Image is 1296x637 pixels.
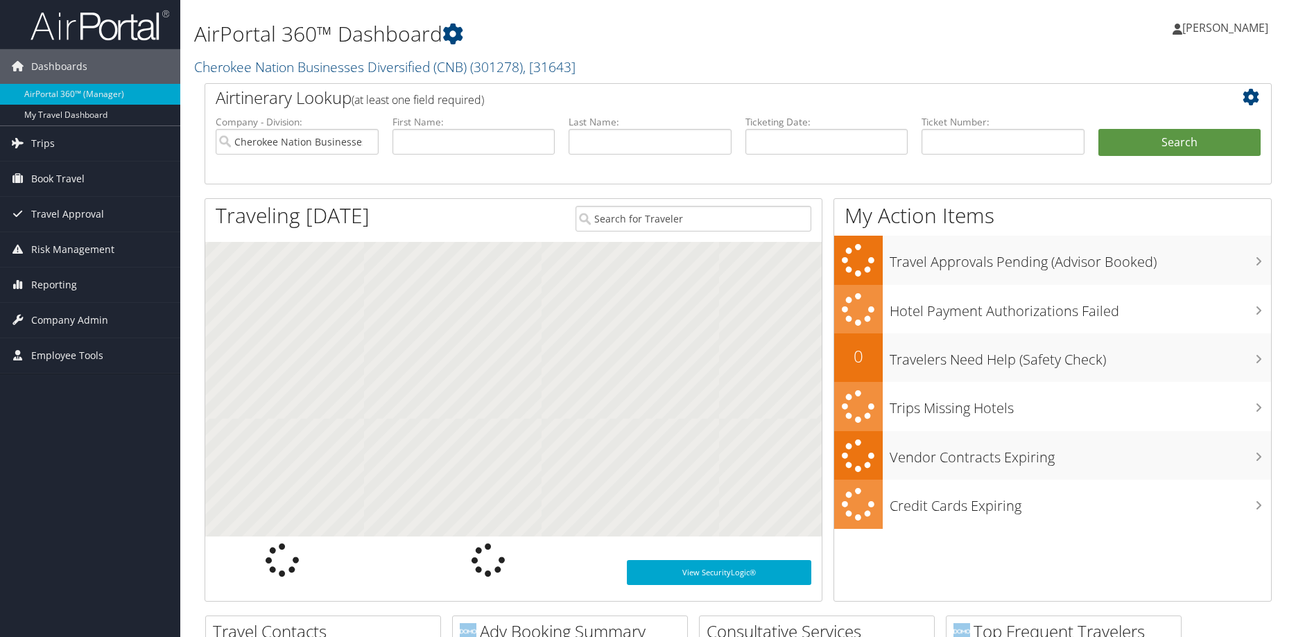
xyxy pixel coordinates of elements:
h3: Vendor Contracts Expiring [890,441,1272,467]
label: Ticket Number: [922,115,1085,129]
span: ( 301278 ) [470,58,523,76]
a: View SecurityLogic® [627,560,811,585]
a: Trips Missing Hotels [834,382,1272,431]
h2: 0 [834,344,883,368]
input: Search for Traveler [576,206,812,232]
a: Cherokee Nation Businesses Diversified (CNB) [194,58,576,76]
h1: AirPortal 360™ Dashboard [194,19,919,49]
span: Dashboards [31,49,87,84]
span: [PERSON_NAME] [1182,20,1268,35]
span: Reporting [31,268,77,302]
a: [PERSON_NAME] [1173,7,1282,49]
span: Company Admin [31,303,108,338]
h2: Airtinerary Lookup [216,86,1172,110]
span: Employee Tools [31,338,103,373]
label: Company - Division: [216,115,379,129]
span: , [ 31643 ] [523,58,576,76]
img: airportal-logo.png [31,9,169,42]
h3: Trips Missing Hotels [890,392,1272,418]
span: Travel Approval [31,197,104,232]
a: 0Travelers Need Help (Safety Check) [834,333,1272,382]
h1: Traveling [DATE] [216,201,370,230]
h3: Travelers Need Help (Safety Check) [890,343,1272,369]
h3: Hotel Payment Authorizations Failed [890,295,1272,321]
a: Travel Approvals Pending (Advisor Booked) [834,236,1272,285]
label: Last Name: [569,115,732,129]
a: Credit Cards Expiring [834,480,1272,529]
h3: Credit Cards Expiring [890,489,1272,516]
span: (at least one field required) [352,92,484,107]
label: First Name: [392,115,555,129]
label: Ticketing Date: [745,115,908,129]
button: Search [1098,129,1261,157]
span: Book Travel [31,162,85,196]
span: Trips [31,126,55,161]
a: Hotel Payment Authorizations Failed [834,285,1272,334]
h3: Travel Approvals Pending (Advisor Booked) [890,245,1272,272]
span: Risk Management [31,232,114,267]
h1: My Action Items [834,201,1272,230]
a: Vendor Contracts Expiring [834,431,1272,480]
